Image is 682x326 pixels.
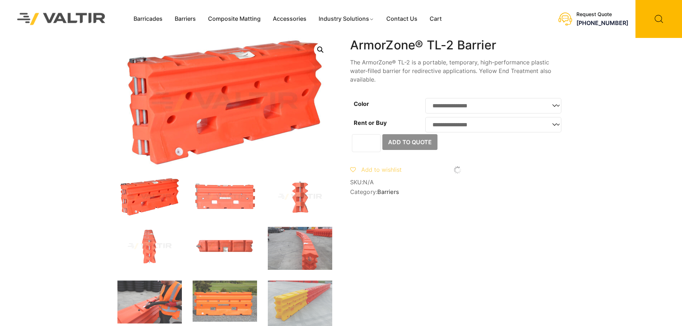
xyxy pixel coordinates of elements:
img: Armorzone_Org_Front.jpg [193,177,257,216]
label: Rent or Buy [354,119,387,126]
a: Composite Matting [202,14,267,24]
a: 🔍 [314,43,327,56]
img: ArmorZone-main-image-scaled-1.jpg [193,281,257,322]
a: Contact Us [380,14,424,24]
button: Add to Quote [382,134,437,150]
img: ArmorZone_Org_3Q.jpg [117,177,182,216]
img: Armorzone_Org_Side.jpg [268,177,332,216]
h1: ArmorZone® TL-2 Barrier [350,38,565,53]
label: Color [354,100,369,107]
img: ArmorZone_Org_3Q [117,38,332,167]
img: Armorzone_Org_Top.jpg [193,227,257,266]
a: Accessories [267,14,313,24]
img: IMG_8185-scaled-1.jpg [117,281,182,323]
a: Barricades [127,14,169,24]
img: IMG_8193-scaled-1.jpg [268,227,332,270]
span: Category: [350,189,565,195]
a: Cart [424,14,448,24]
a: [PHONE_NUMBER] [576,19,628,26]
input: Product quantity [352,134,381,152]
span: SKU: [350,179,565,186]
p: The ArmorZone® TL-2 is a portable, temporary, high-performance plastic water-filled barrier for r... [350,58,565,84]
a: Industry Solutions [313,14,380,24]
div: Request Quote [576,11,628,18]
img: Valtir Rentals [8,4,115,34]
a: Barriers [169,14,202,24]
img: Armorzone_Org_x1.jpg [117,227,182,266]
a: Barriers [377,188,399,195]
span: N/A [363,179,374,186]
